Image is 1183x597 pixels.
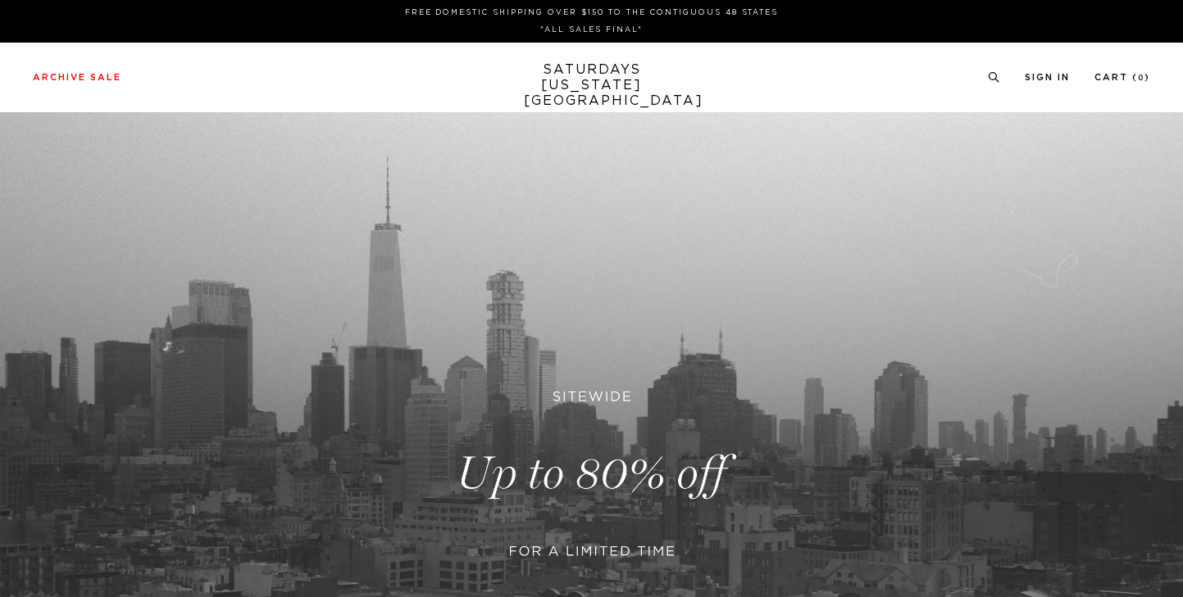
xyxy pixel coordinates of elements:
small: 0 [1138,75,1144,82]
p: *ALL SALES FINAL* [39,24,1144,36]
a: Archive Sale [33,73,121,82]
a: SATURDAYS[US_STATE][GEOGRAPHIC_DATA] [524,62,659,109]
a: Cart (0) [1094,73,1150,82]
a: Sign In [1025,73,1070,82]
p: FREE DOMESTIC SHIPPING OVER $150 TO THE CONTIGUOUS 48 STATES [39,7,1144,19]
